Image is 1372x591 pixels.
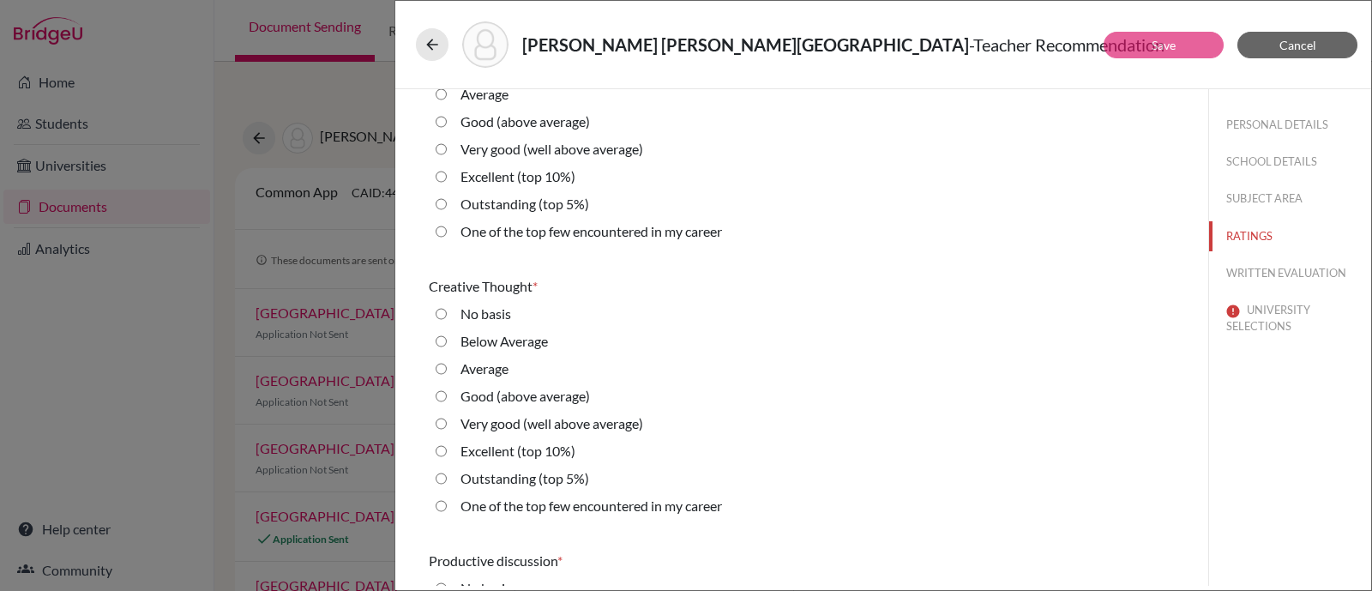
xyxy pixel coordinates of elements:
[1209,295,1371,341] button: UNIVERSITY SELECTIONS
[1209,147,1371,177] button: SCHOOL DETAILS
[522,34,969,55] strong: [PERSON_NAME] [PERSON_NAME][GEOGRAPHIC_DATA]
[460,194,589,214] label: Outstanding (top 5%)
[460,221,722,242] label: One of the top few encountered in my career
[460,413,643,434] label: Very good (well above average)
[460,441,575,461] label: Excellent (top 10%)
[460,84,508,105] label: Average
[460,468,589,489] label: Outstanding (top 5%)
[429,552,557,569] span: Productive discussion
[1226,305,1240,318] img: error-544570611efd0a2d1de9.svg
[460,496,722,516] label: One of the top few encountered in my career
[1209,110,1371,140] button: PERSONAL DETAILS
[460,112,590,132] label: Good (above average)
[460,386,590,407] label: Good (above average)
[429,278,533,294] span: Creative Thought
[460,331,548,352] label: Below Average
[460,166,575,187] label: Excellent (top 10%)
[1209,258,1371,288] button: WRITTEN EVALUATION
[1209,184,1371,214] button: SUBJECT AREA
[969,34,1164,55] span: - Teacher Recommendation
[460,139,643,160] label: Very good (well above average)
[460,359,508,379] label: Average
[1209,221,1371,251] button: RATINGS
[460,304,511,324] label: No basis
